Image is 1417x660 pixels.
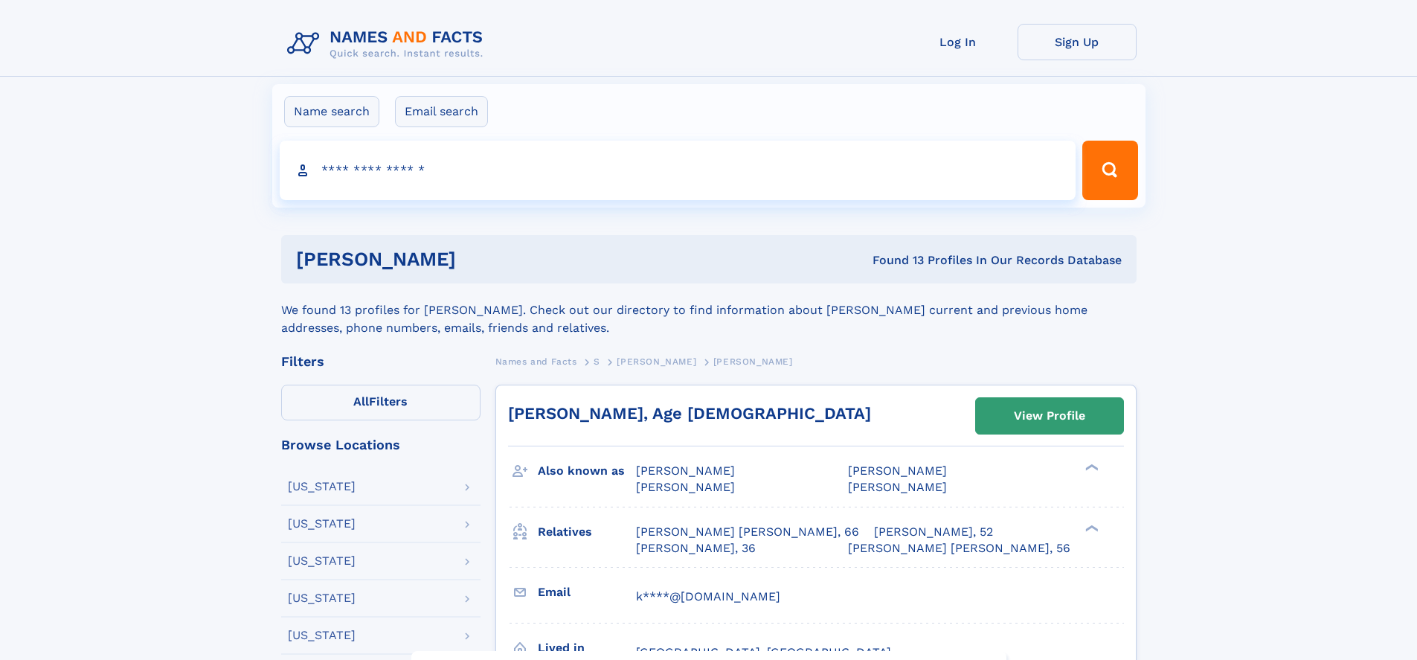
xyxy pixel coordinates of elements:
[288,481,356,493] div: [US_STATE]
[538,580,636,605] h3: Email
[636,480,735,494] span: [PERSON_NAME]
[353,394,369,409] span: All
[288,555,356,567] div: [US_STATE]
[594,356,600,367] span: S
[284,96,379,127] label: Name search
[664,252,1122,269] div: Found 13 Profiles In Our Records Database
[899,24,1018,60] a: Log In
[288,518,356,530] div: [US_STATE]
[495,352,577,371] a: Names and Facts
[281,438,481,452] div: Browse Locations
[617,356,696,367] span: [PERSON_NAME]
[1082,141,1137,200] button: Search Button
[848,540,1070,557] a: [PERSON_NAME] [PERSON_NAME], 56
[281,385,481,420] label: Filters
[874,524,993,540] a: [PERSON_NAME], 52
[288,592,356,604] div: [US_STATE]
[636,524,859,540] a: [PERSON_NAME] [PERSON_NAME], 66
[281,24,495,64] img: Logo Names and Facts
[848,480,947,494] span: [PERSON_NAME]
[636,540,756,557] a: [PERSON_NAME], 36
[1014,399,1085,433] div: View Profile
[1082,463,1099,472] div: ❯
[280,141,1076,200] input: search input
[508,404,871,423] a: [PERSON_NAME], Age [DEMOGRAPHIC_DATA]
[288,629,356,641] div: [US_STATE]
[636,645,891,659] span: [GEOGRAPHIC_DATA], [GEOGRAPHIC_DATA]
[617,352,696,371] a: [PERSON_NAME]
[1018,24,1137,60] a: Sign Up
[281,355,481,368] div: Filters
[1082,523,1099,533] div: ❯
[976,398,1123,434] a: View Profile
[538,458,636,484] h3: Also known as
[538,519,636,545] h3: Relatives
[395,96,488,127] label: Email search
[296,250,664,269] h1: [PERSON_NAME]
[848,464,947,478] span: [PERSON_NAME]
[281,283,1137,337] div: We found 13 profiles for [PERSON_NAME]. Check out our directory to find information about [PERSON...
[636,464,735,478] span: [PERSON_NAME]
[713,356,793,367] span: [PERSON_NAME]
[594,352,600,371] a: S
